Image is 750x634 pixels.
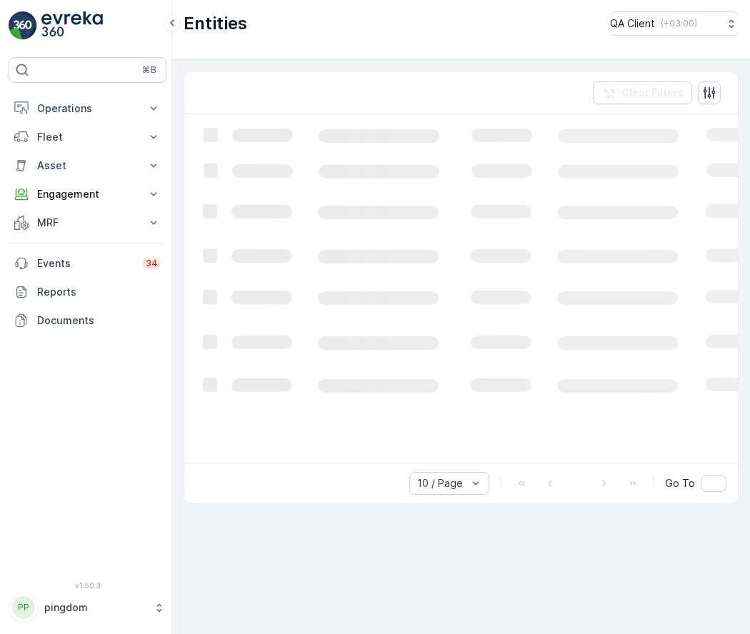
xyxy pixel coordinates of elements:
p: Fleet [37,130,138,144]
p: Events [37,256,134,271]
p: ( +03:00 ) [661,18,697,29]
img: logo_light-DOdMpM7g.png [41,11,103,40]
p: Entities [184,12,247,35]
a: Documents [9,306,166,335]
p: Asset [37,158,138,173]
p: ⌘B [142,64,156,76]
p: Documents [37,313,161,328]
button: Operations [9,94,166,123]
p: Clear Filters [621,86,684,100]
p: Operations [37,101,138,116]
img: logo [9,11,37,40]
button: Clear Filters [593,81,692,104]
span: v 1.50.3 [9,581,166,590]
p: MRF [37,216,138,230]
button: MRF [9,208,166,237]
button: Fleet [9,123,166,151]
button: QA Client(+03:00) [610,11,739,36]
div: PP [12,596,35,619]
p: Engagement [37,187,138,201]
a: Events34 [9,249,166,278]
p: Reports [37,285,161,299]
p: pingdom [44,600,146,615]
button: Asset [9,151,166,180]
button: PPpingdom [9,593,166,623]
a: Reports [9,278,166,306]
p: 34 [146,258,158,269]
span: Go To [665,476,695,490]
button: Engagement [9,180,166,208]
p: QA Client [610,16,655,31]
